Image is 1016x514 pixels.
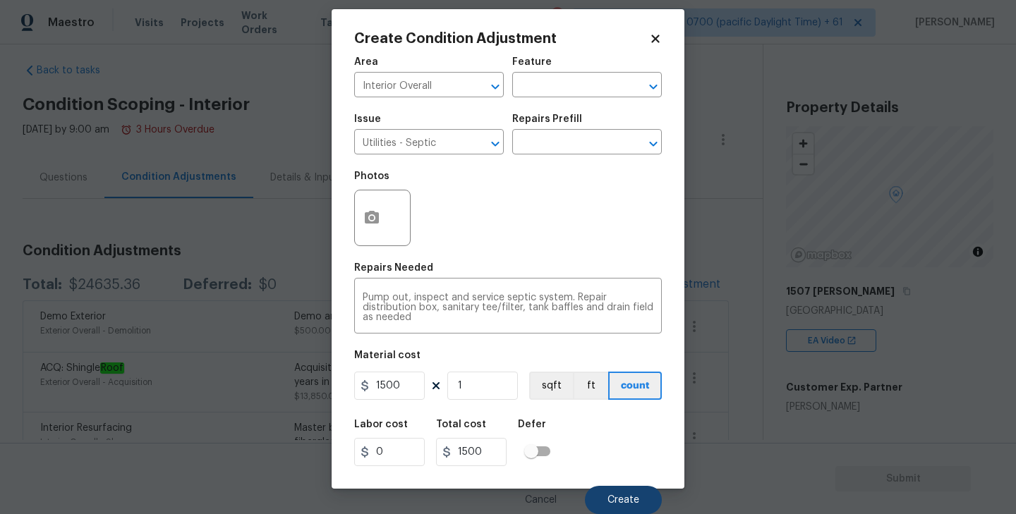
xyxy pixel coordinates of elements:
h5: Repairs Prefill [512,114,582,124]
h2: Create Condition Adjustment [354,32,649,46]
span: Cancel [525,495,557,506]
textarea: Pump out, inspect and service septic system. Repair distribution box, sanitary tee/filter, tank b... [363,293,653,322]
h5: Photos [354,171,389,181]
button: Open [485,134,505,154]
button: sqft [529,372,573,400]
button: Open [643,77,663,97]
h5: Labor cost [354,420,408,429]
h5: Feature [512,57,552,67]
button: count [608,372,662,400]
button: Open [643,134,663,154]
h5: Repairs Needed [354,263,433,273]
h5: Defer [518,420,546,429]
h5: Total cost [436,420,486,429]
button: Create [585,486,662,514]
button: Cancel [502,486,579,514]
h5: Issue [354,114,381,124]
span: Create [607,495,639,506]
h5: Area [354,57,378,67]
h5: Material cost [354,350,421,360]
button: ft [573,372,608,400]
button: Open [485,77,505,97]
